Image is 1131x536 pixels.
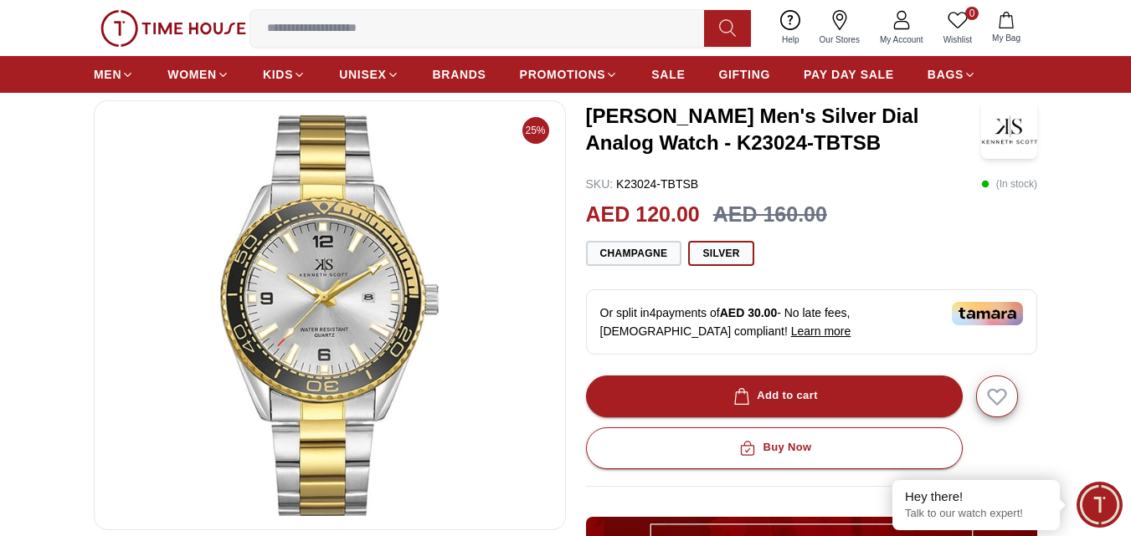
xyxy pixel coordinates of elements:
h2: AED 120.00 [586,199,700,231]
span: BAGS [928,66,964,83]
a: MEN [94,59,134,89]
a: WOMEN [167,59,229,89]
span: 25% [522,117,549,144]
span: SALE [651,66,685,83]
span: Our Stores [813,33,866,46]
span: GIFTING [718,66,770,83]
a: Help [772,7,810,49]
a: Our Stores [810,7,870,49]
span: WOMEN [167,66,217,83]
span: AED 30.00 [720,306,777,319]
span: 0 [965,7,979,20]
p: ( In stock ) [981,176,1037,192]
button: Add to cart [586,375,963,417]
span: BRANDS [433,66,486,83]
a: SALE [651,59,685,89]
h3: [PERSON_NAME] Men's Silver Dial Analog Watch - K23024-TBTSB [586,103,982,156]
span: My Account [873,33,930,46]
img: Tamara [952,302,1023,325]
span: PAY DAY SALE [804,66,894,83]
span: Learn more [791,324,851,338]
span: KIDS [263,66,293,83]
span: Help [775,33,806,46]
img: ... [100,10,246,47]
p: Talk to our watch expert! [905,507,1047,521]
button: Silver [688,241,754,266]
a: KIDS [263,59,306,89]
img: Kenneth Scott Men's Champagne Dial Analog Watch - K23024-GBGCB [108,115,552,516]
div: Buy Now [736,438,811,457]
div: Or split in 4 payments of - No late fees, [DEMOGRAPHIC_DATA] compliant! [586,289,1038,355]
span: PROMOTIONS [520,66,606,83]
div: Add to cart [730,386,818,406]
button: Champagne [586,241,682,266]
a: BAGS [928,59,976,89]
span: Wishlist [937,33,979,46]
span: My Bag [985,32,1027,44]
a: 0Wishlist [933,7,982,49]
span: MEN [94,66,121,83]
p: K23024-TBTSB [586,176,699,192]
a: BRANDS [433,59,486,89]
a: PAY DAY SALE [804,59,894,89]
div: Chat Widget [1077,482,1123,528]
a: GIFTING [718,59,770,89]
span: UNISEX [339,66,386,83]
h3: AED 160.00 [713,199,827,231]
div: Hey there! [905,488,1047,505]
img: Kenneth Scott Men's Silver Dial Analog Watch - K23024-TBTSB [981,100,1037,159]
button: My Bag [982,8,1031,48]
span: SKU : [586,177,614,191]
a: PROMOTIONS [520,59,619,89]
a: UNISEX [339,59,398,89]
button: Buy Now [586,427,963,469]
